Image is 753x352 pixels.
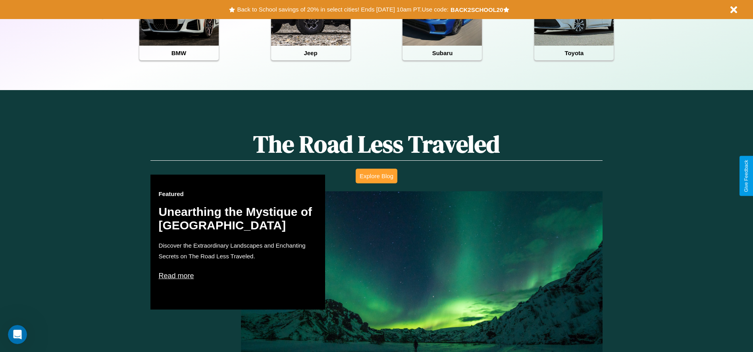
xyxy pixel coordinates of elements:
h2: Unearthing the Mystique of [GEOGRAPHIC_DATA] [158,205,317,232]
h4: Subaru [402,46,482,60]
button: Back to School savings of 20% in select cities! Ends [DATE] 10am PT.Use code: [235,4,450,15]
h1: The Road Less Traveled [150,128,602,161]
b: BACK2SCHOOL20 [451,6,503,13]
iframe: Intercom live chat [8,325,27,344]
button: Explore Blog [356,169,397,183]
p: Discover the Extraordinary Landscapes and Enchanting Secrets on The Road Less Traveled. [158,240,317,262]
h4: Toyota [534,46,614,60]
div: Give Feedback [743,160,749,192]
h4: BMW [139,46,219,60]
h4: Jeep [271,46,351,60]
p: Read more [158,269,317,282]
h3: Featured [158,190,317,197]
